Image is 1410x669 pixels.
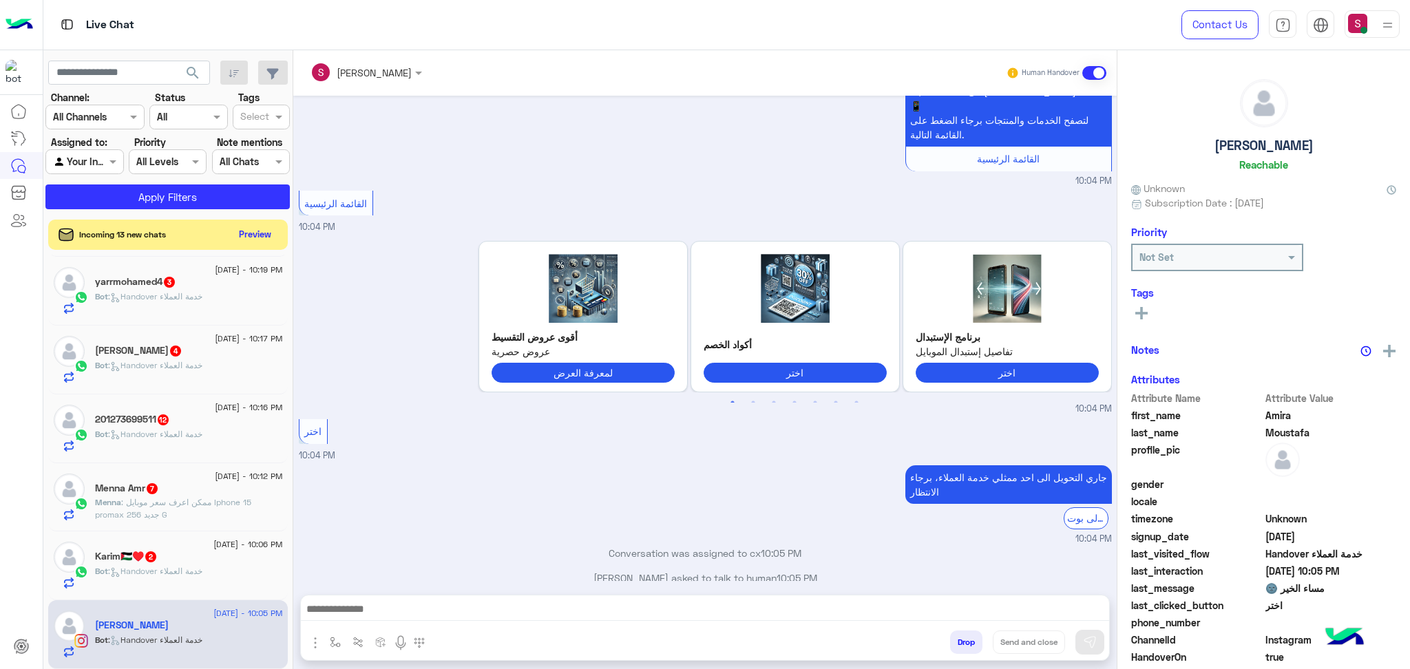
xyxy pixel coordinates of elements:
[767,396,781,410] button: 3 of 3
[217,135,282,149] label: Note mentions
[6,60,30,85] img: 1403182699927242
[74,565,88,579] img: WhatsApp
[1348,14,1367,33] img: userImage
[1275,17,1291,33] img: tab
[905,79,1112,147] p: 24/8/2025, 10:04 PM
[993,630,1065,654] button: Send and close
[1131,286,1396,299] h6: Tags
[726,396,739,410] button: 1 of 3
[829,396,843,410] button: 6 of 3
[95,291,108,301] span: Bot
[95,635,108,645] span: Bot
[59,16,76,33] img: tab
[215,470,282,482] span: [DATE] - 10:12 PM
[1131,343,1159,356] h6: Notes
[233,224,277,244] button: Preview
[108,291,202,301] span: : Handover خدمة العملاء
[79,229,166,241] span: Incoming 13 new chats
[1239,158,1288,171] h6: Reachable
[54,474,85,505] img: defaultAdmin.png
[1083,635,1097,649] img: send message
[1022,67,1080,78] small: Human Handover
[1131,494,1263,509] span: locale
[74,634,88,648] img: Instagram
[492,363,675,383] button: لمعرفة العرض
[1131,581,1263,595] span: last_message
[304,198,367,209] span: القائمة الرئيسية
[304,425,322,437] span: اختر
[1131,598,1263,613] span: last_clicked_button
[95,619,169,631] h5: Amira Moustafa
[1265,581,1397,595] span: مساء الخير 🌚
[352,637,364,648] img: Trigger scenario
[746,396,760,410] button: 2 of 3
[1379,17,1396,34] img: profile
[704,337,887,352] p: أكواد الخصم
[1131,373,1180,385] h6: Attributes
[1265,477,1397,491] span: null
[788,396,801,410] button: 4 of 3
[1265,443,1300,477] img: defaultAdmin.png
[916,330,1099,344] p: برنامج الإستبدال
[238,109,269,127] div: Select
[51,90,90,105] label: Channel:
[1131,226,1167,238] h6: Priority
[108,566,202,576] span: : Handover خدمة العملاء
[95,345,182,357] h5: Ahmed Zidan
[1131,633,1263,647] span: ChannelId
[916,363,1099,383] button: اختر
[54,542,85,573] img: defaultAdmin.png
[347,630,370,653] button: Trigger scenario
[1131,650,1263,664] span: HandoverOn
[1131,615,1263,630] span: phone_number
[158,414,169,425] span: 12
[392,635,409,651] img: send voice note
[1131,477,1263,491] span: gender
[6,10,33,39] img: Logo
[1131,408,1263,423] span: first_name
[808,396,822,410] button: 5 of 3
[1313,17,1329,33] img: tab
[1265,564,1397,578] span: 2025-08-24T19:05:01.291Z
[1131,546,1263,561] span: last_visited_flow
[1383,345,1396,357] img: add
[704,254,887,323] img: 2K7YtdmFLnBuZw%3D%3D.png
[977,153,1040,164] span: القائمة الرئيسية
[54,405,85,436] img: defaultAdmin.png
[307,635,324,651] img: send attachment
[299,571,1112,585] p: [PERSON_NAME] asked to talk to human
[108,360,202,370] span: : Handover خدمة العملاء
[299,546,1112,560] p: Conversation was assigned to cx
[164,277,175,288] span: 3
[176,61,210,90] button: search
[1145,195,1264,210] span: Subscription Date : [DATE]
[1269,10,1296,39] a: tab
[54,267,85,298] img: defaultAdmin.png
[1131,529,1263,544] span: signup_date
[95,482,159,494] h5: Menna Amr
[213,607,282,619] span: [DATE] - 10:05 PM
[1265,494,1397,509] span: null
[1075,533,1112,546] span: 10:04 PM
[1265,391,1397,405] span: Attribute Value
[74,359,88,373] img: WhatsApp
[95,497,121,507] span: Menna
[850,396,863,410] button: 7 of 3
[51,135,107,149] label: Assigned to:
[155,90,185,105] label: Status
[95,551,158,562] h5: Karim🇵🇸♥️
[147,483,158,494] span: 7
[1131,181,1185,195] span: Unknown
[1265,511,1397,526] span: Unknown
[704,363,887,383] button: اختر
[1265,425,1397,440] span: Moustafa
[777,572,817,584] span: 10:05 PM
[108,429,202,439] span: : Handover خدمة العملاء
[1075,175,1112,188] span: 10:04 PM
[215,401,282,414] span: [DATE] - 10:16 PM
[213,538,282,551] span: [DATE] - 10:06 PM
[145,551,156,562] span: 2
[299,222,335,232] span: 10:04 PM
[414,637,425,648] img: make a call
[492,344,675,359] span: عروض حصرية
